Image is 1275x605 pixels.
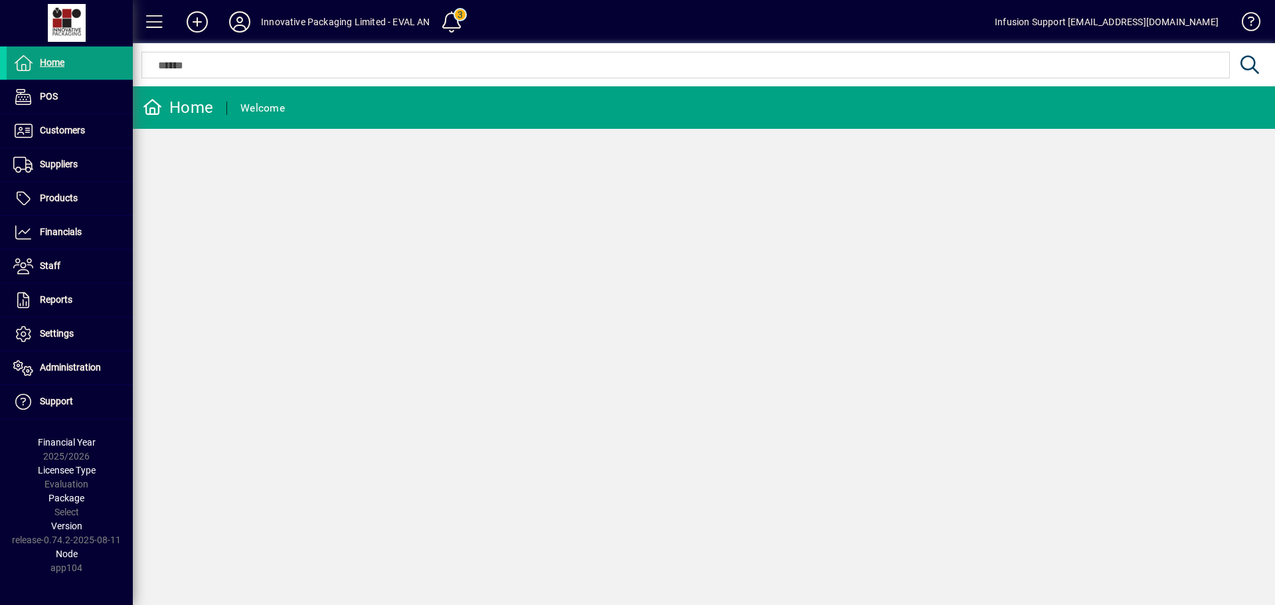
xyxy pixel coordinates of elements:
a: Support [7,385,133,418]
a: Settings [7,317,133,351]
a: Administration [7,351,133,385]
div: Welcome [240,98,285,119]
span: Customers [40,125,85,135]
span: Package [48,493,84,503]
span: Support [40,396,73,406]
span: Reports [40,294,72,305]
div: Infusion Support [EMAIL_ADDRESS][DOMAIN_NAME] [995,11,1219,33]
span: Financial Year [38,437,96,448]
a: POS [7,80,133,114]
div: Home [143,97,213,118]
span: Products [40,193,78,203]
a: Staff [7,250,133,283]
div: Innovative Packaging Limited - EVAL AN [261,11,430,33]
a: Financials [7,216,133,249]
span: Staff [40,260,60,271]
span: POS [40,91,58,102]
a: Products [7,182,133,215]
a: Suppliers [7,148,133,181]
span: Version [51,521,82,531]
span: Licensee Type [38,465,96,475]
a: Knowledge Base [1232,3,1258,46]
a: Customers [7,114,133,147]
span: Node [56,549,78,559]
span: Administration [40,362,101,373]
span: Financials [40,226,82,237]
span: Home [40,57,64,68]
button: Add [176,10,218,34]
button: Profile [218,10,261,34]
span: Suppliers [40,159,78,169]
span: Settings [40,328,74,339]
a: Reports [7,284,133,317]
